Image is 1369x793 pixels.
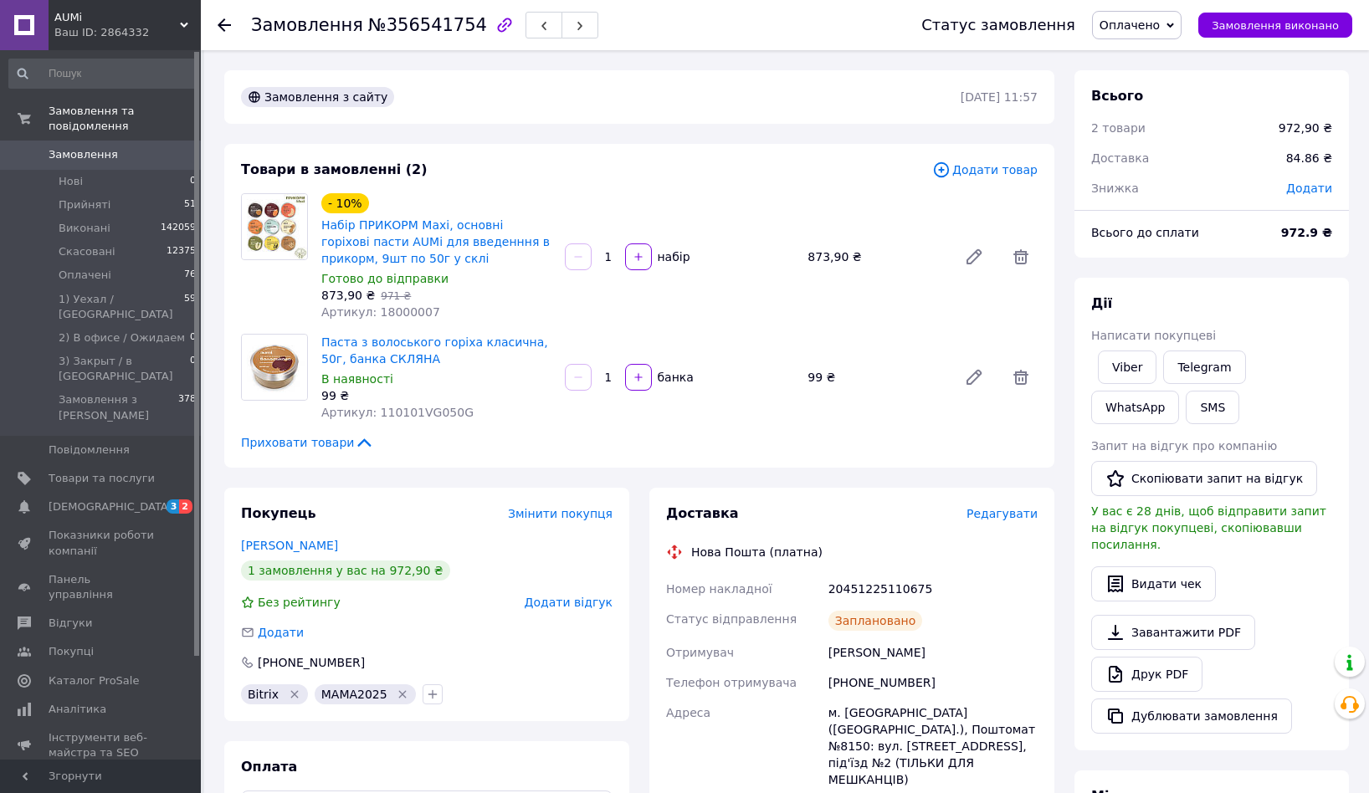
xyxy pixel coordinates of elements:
[49,702,106,717] span: Аналітика
[666,706,710,719] span: Адреса
[1091,226,1199,239] span: Всього до сплати
[368,15,487,35] span: №356541754
[321,688,387,701] span: МАМА2025
[184,268,196,283] span: 76
[321,305,440,319] span: Артикул: 18000007
[49,673,139,688] span: Каталог ProSale
[49,499,172,514] span: [DEMOGRAPHIC_DATA]
[258,596,341,609] span: Без рейтингу
[666,646,734,659] span: Отримувач
[957,361,991,394] a: Редагувати
[248,688,279,701] span: Bitrix
[256,654,367,671] div: [PHONE_NUMBER]
[49,644,94,659] span: Покупці
[184,197,196,212] span: 51
[59,197,110,212] span: Прийняті
[241,560,450,581] div: 1 замовлення у вас на 972,90 ₴
[396,688,409,701] svg: Видалити мітку
[1091,461,1317,496] button: Скопіювати запит на відгук
[49,528,155,558] span: Показники роботи компанії
[666,582,772,596] span: Номер накладної
[241,161,428,177] span: Товари в замовленні (2)
[825,668,1041,698] div: [PHONE_NUMBER]
[801,245,951,269] div: 873,90 ₴
[54,10,180,25] span: AUMi
[1198,13,1352,38] button: Замовлення виконано
[59,244,115,259] span: Скасовані
[59,354,190,384] span: 3) Закрыт / в [GEOGRAPHIC_DATA]
[967,507,1038,520] span: Редагувати
[961,90,1038,104] time: [DATE] 11:57
[54,25,201,40] div: Ваш ID: 2864332
[1276,140,1342,177] div: 84.86 ₴
[321,218,550,265] a: Набір ПРИКОРМ Maxi, основні горіхові пасти AUMі для введенння в прикорм, 9шт по 50г у склі
[654,369,695,386] div: банка
[666,612,797,626] span: Статус відправлення
[59,174,83,189] span: Нові
[1098,350,1156,384] a: Viber
[258,626,304,639] span: Додати
[1091,657,1202,692] a: Друк PDF
[218,17,231,33] div: Повернутися назад
[8,59,197,89] input: Пошук
[241,539,338,552] a: [PERSON_NAME]
[381,290,411,302] span: 971 ₴
[1091,295,1112,311] span: Дії
[921,17,1075,33] div: Статус замовлення
[1004,240,1038,274] span: Видалити
[508,507,613,520] span: Змінити покупця
[190,174,196,189] span: 0
[1091,439,1277,453] span: Запит на відгук про компанію
[1163,350,1245,384] a: Telegram
[161,221,196,236] span: 142059
[288,688,301,701] svg: Видалити мітку
[49,104,201,134] span: Замовлення та повідомлення
[1286,182,1332,195] span: Додати
[321,289,375,302] span: 873,90 ₴
[59,392,178,422] span: Замовлення з [PERSON_NAME]
[1091,329,1216,342] span: Написати покупцеві
[1091,391,1179,424] a: WhatsApp
[49,147,118,162] span: Замовлення
[49,616,92,631] span: Відгуки
[59,221,110,236] span: Виконані
[59,268,111,283] span: Оплачені
[321,272,449,285] span: Готово до відправки
[241,759,297,775] span: Оплата
[654,248,692,265] div: набір
[241,87,394,107] div: Замовлення з сайту
[59,292,184,322] span: 1) Уехал / [GEOGRAPHIC_DATA]
[525,596,613,609] span: Додати відгук
[1091,698,1292,734] button: Дублювати замовлення
[178,392,196,422] span: 378
[1091,182,1139,195] span: Знижка
[251,15,363,35] span: Замовлення
[1004,361,1038,394] span: Видалити
[932,161,1038,179] span: Додати товар
[1091,88,1143,104] span: Всього
[666,676,797,689] span: Телефон отримувача
[321,406,474,419] span: Артикул: 110101VG050G
[1281,226,1332,239] b: 972.9 ₴
[190,330,196,345] span: 0
[1091,504,1326,551] span: У вас є 28 днів, щоб відправити запит на відгук покупцеві, скопіювавши посилання.
[49,572,155,602] span: Панель управління
[167,499,180,514] span: 3
[49,471,155,486] span: Товари та послуги
[179,499,192,514] span: 2
[828,611,923,631] div: Заплановано
[184,292,196,322] span: 59
[321,335,548,366] a: Паста з волоського горіха класична, 50г, банка СКЛЯНА
[1100,18,1160,32] span: Оплачено
[1212,19,1339,32] span: Замовлення виконано
[1091,121,1146,135] span: 2 товари
[49,730,155,760] span: Інструменти веб-майстра та SEO
[242,194,307,259] img: Набір ПРИКОРМ Maxi, основні горіхові пасти AUMі для введенння в прикорм, 9шт по 50г у склі
[687,544,827,560] div: Нова Пошта (платна)
[1091,151,1149,165] span: Доставка
[190,354,196,384] span: 0
[167,244,196,259] span: 12375
[1279,120,1332,136] div: 972,90 ₴
[321,193,369,213] div: - 10%
[321,372,393,386] span: В наявності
